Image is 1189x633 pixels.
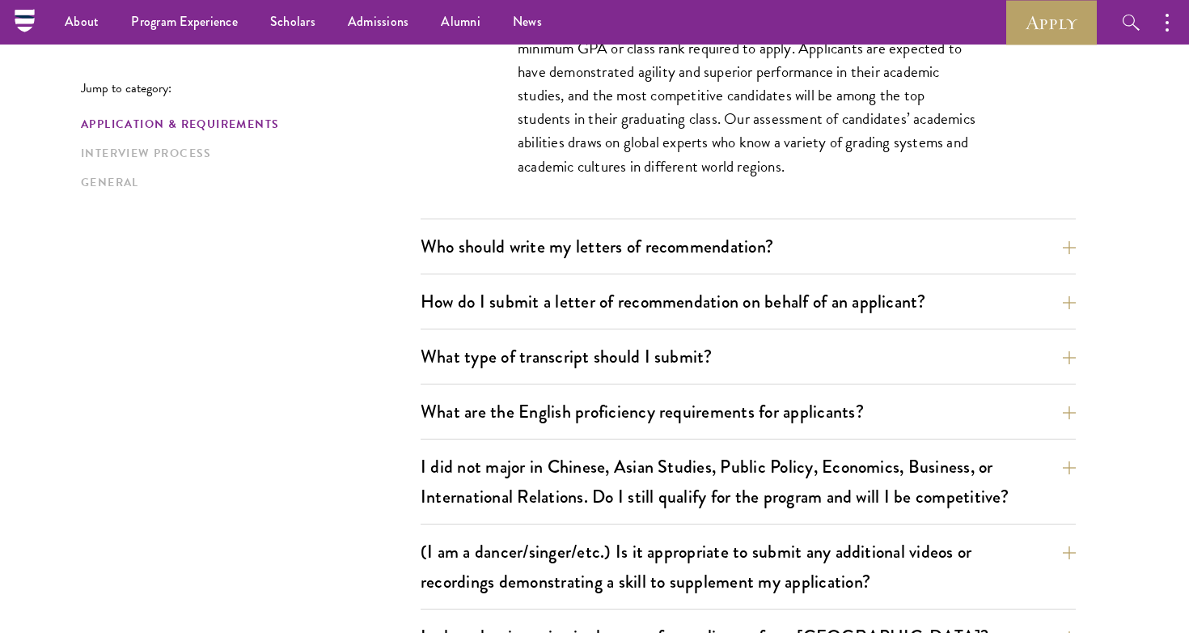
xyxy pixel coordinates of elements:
a: Application & Requirements [81,116,411,133]
button: I did not major in Chinese, Asian Studies, Public Policy, Economics, Business, or International R... [421,448,1076,515]
button: Who should write my letters of recommendation? [421,228,1076,265]
button: (I am a dancer/singer/etc.) Is it appropriate to submit any additional videos or recordings demon... [421,533,1076,600]
button: What are the English proficiency requirements for applicants? [421,393,1076,430]
button: What type of transcript should I submit? [421,338,1076,375]
button: How do I submit a letter of recommendation on behalf of an applicant? [421,283,1076,320]
a: Interview Process [81,145,411,162]
p: Jump to category: [81,81,421,96]
a: General [81,174,411,191]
